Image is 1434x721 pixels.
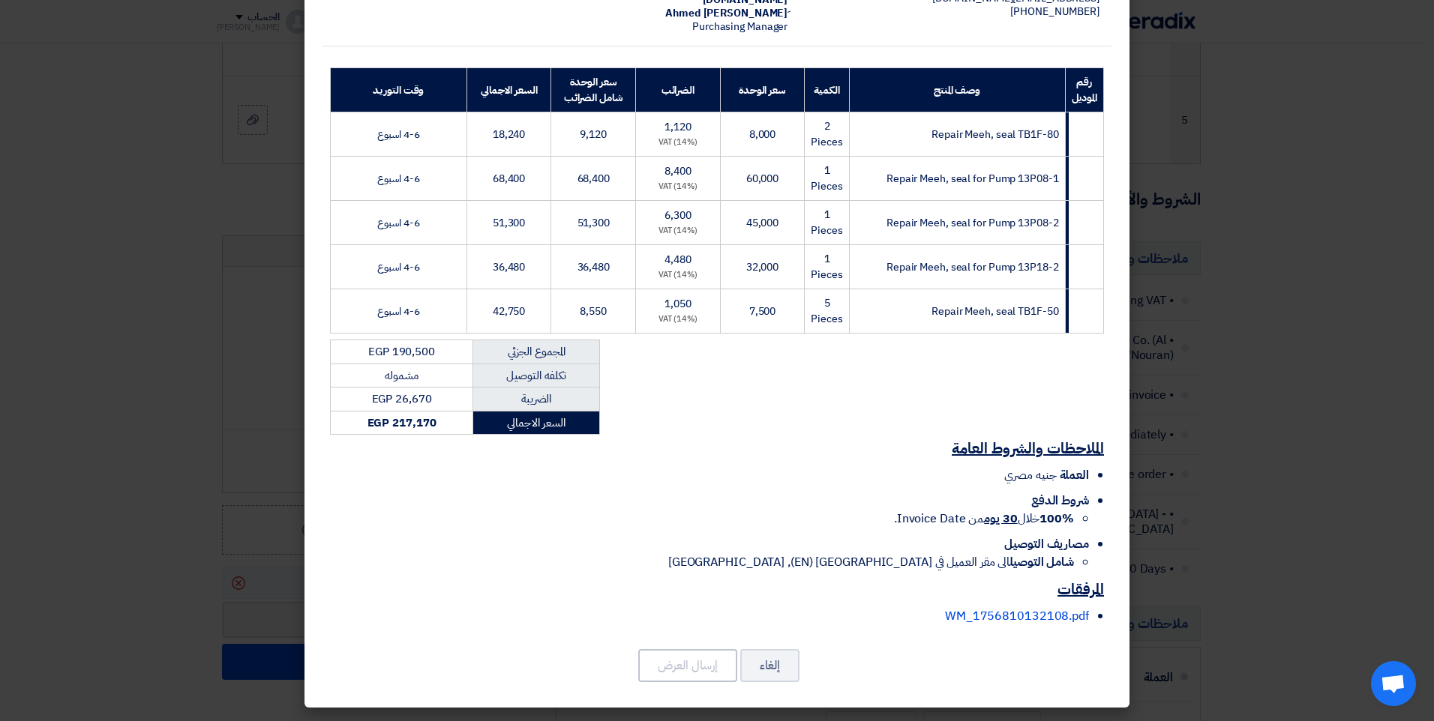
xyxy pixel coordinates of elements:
[952,437,1104,459] u: الملاحظات والشروط العامة
[664,208,691,223] span: 6,300
[642,181,714,193] div: (14%) VAT
[1057,578,1104,600] u: المرفقات
[664,119,691,135] span: 1,120
[931,304,1059,319] span: Repair Meeh, seal TB1F-50
[931,127,1059,142] span: Repair Meeh, seal TB1F-80
[642,225,714,238] div: (14%) VAT
[1004,535,1089,553] span: مصاريف التوصيل
[493,304,525,319] span: 42,750
[580,304,607,319] span: 8,550
[886,215,1059,231] span: Repair Meeh, seal for Pump 13P08-2
[811,118,842,150] span: 2 Pieces
[493,171,525,187] span: 68,400
[642,269,714,282] div: (14%) VAT
[377,171,419,187] span: 4-6 اسبوع
[642,313,714,326] div: (14%) VAT
[886,171,1059,187] span: Repair Meeh, seal for Pump 13P08-1
[665,5,787,21] span: ِAhmed [PERSON_NAME]
[664,296,691,312] span: 1,050
[1065,68,1103,112] th: رقم الموديل
[746,215,778,231] span: 45,000
[984,510,1017,528] u: 30 يوم
[642,136,714,149] div: (14%) VAT
[720,68,805,112] th: سعر الوحدة
[894,510,1074,528] span: خلال من Invoice Date.
[473,387,600,411] td: الضريبة
[945,607,1089,625] a: WM_1756810132108.pdf
[473,340,600,364] td: المجموع الجزئي
[1009,553,1074,571] strong: شامل التوصيل
[377,304,419,319] span: 4-6 اسبوع
[331,68,467,112] th: وقت التوريد
[473,363,600,387] td: تكلفه التوصيل
[577,171,610,187] span: 68,400
[638,649,737,682] button: إرسال العرض
[811,251,842,283] span: 1 Pieces
[740,649,799,682] button: إلغاء
[749,304,776,319] span: 7,500
[805,68,849,112] th: الكمية
[746,259,778,275] span: 32,000
[377,215,419,231] span: 4-6 اسبوع
[580,127,607,142] span: 9,120
[493,127,525,142] span: 18,240
[577,259,610,275] span: 36,480
[886,259,1059,275] span: Repair Meeh, seal for Pump 13P18-2
[746,171,778,187] span: 60,000
[811,295,842,327] span: 5 Pieces
[1004,466,1056,484] span: جنيه مصري
[493,215,525,231] span: 51,300
[372,390,432,407] span: EGP 26,670
[1371,661,1416,706] a: Open chat
[811,207,842,238] span: 1 Pieces
[664,252,691,268] span: 4,480
[385,367,418,384] span: مشموله
[466,68,551,112] th: السعر الاجمالي
[377,127,419,142] span: 4-6 اسبوع
[749,127,776,142] span: 8,000
[493,259,525,275] span: 36,480
[1010,4,1099,19] span: [PHONE_NUMBER]
[377,259,419,275] span: 4-6 اسبوع
[551,68,636,112] th: سعر الوحدة شامل الضرائب
[664,163,691,179] span: 8,400
[577,215,610,231] span: 51,300
[330,553,1074,571] li: الى مقر العميل في [GEOGRAPHIC_DATA] (EN), [GEOGRAPHIC_DATA]
[473,411,600,435] td: السعر الاجمالي
[367,414,436,431] strong: EGP 217,170
[636,68,721,112] th: الضرائب
[1060,466,1089,484] span: العملة
[1039,510,1074,528] strong: 100%
[1031,492,1089,510] span: شروط الدفع
[849,68,1065,112] th: وصف المنتج
[331,340,473,364] td: EGP 190,500
[811,163,842,194] span: 1 Pieces
[692,19,787,34] span: Purchasing Manager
